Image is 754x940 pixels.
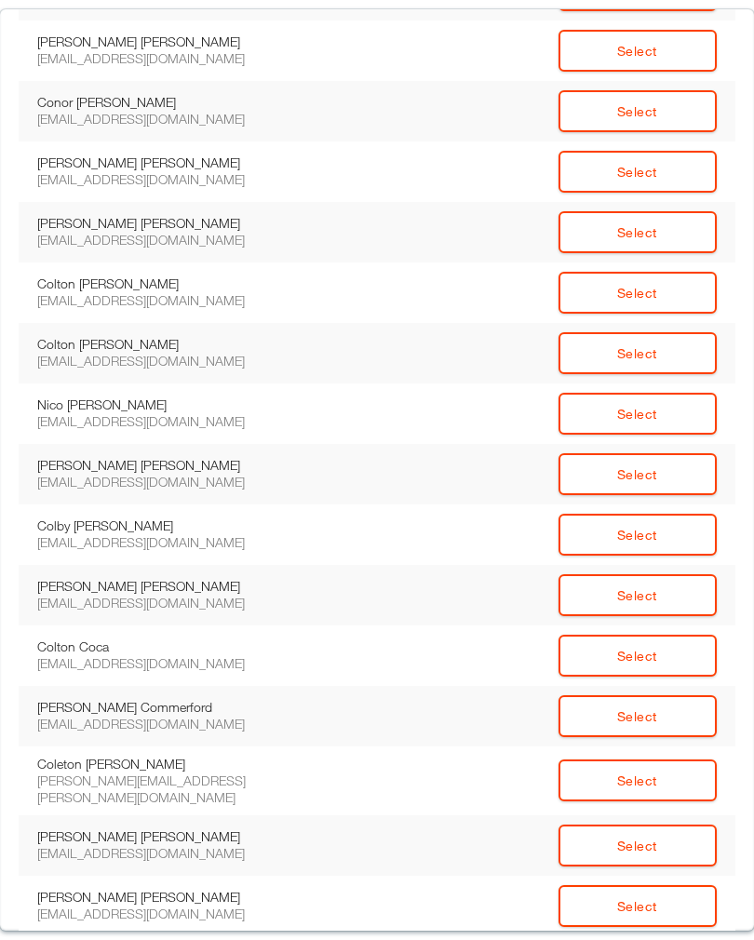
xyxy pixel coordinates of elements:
div: [EMAIL_ADDRESS][DOMAIN_NAME] [37,353,289,369]
a: Select [559,825,717,866]
div: [PERSON_NAME] Commerford [37,699,289,716]
div: [EMAIL_ADDRESS][DOMAIN_NAME] [37,171,289,188]
div: [PERSON_NAME] [PERSON_NAME] [37,578,289,595]
a: Select [559,332,717,374]
a: Select [559,885,717,927]
div: [EMAIL_ADDRESS][DOMAIN_NAME] [37,534,289,551]
div: [PERSON_NAME] [PERSON_NAME] [37,889,289,906]
div: [EMAIL_ADDRESS][DOMAIN_NAME] [37,111,289,128]
div: [EMAIL_ADDRESS][DOMAIN_NAME] [37,292,289,309]
a: Select [559,574,717,616]
div: [EMAIL_ADDRESS][DOMAIN_NAME] [37,232,289,248]
a: Select [559,453,717,495]
a: Select [559,393,717,435]
a: Select [559,635,717,677]
a: Select [559,90,717,132]
a: Select [559,211,717,253]
div: [PERSON_NAME] [PERSON_NAME] [37,828,289,845]
div: [EMAIL_ADDRESS][DOMAIN_NAME] [37,50,289,67]
div: [PERSON_NAME] [PERSON_NAME] [37,34,289,50]
div: [EMAIL_ADDRESS][DOMAIN_NAME] [37,595,289,611]
div: Colton [PERSON_NAME] [37,336,289,353]
div: Colton Coca [37,638,289,655]
a: Select [559,514,717,556]
div: [EMAIL_ADDRESS][DOMAIN_NAME] [37,413,289,430]
div: [PERSON_NAME] [PERSON_NAME] [37,215,289,232]
div: [EMAIL_ADDRESS][DOMAIN_NAME] [37,845,289,862]
a: Select [559,759,717,801]
a: Select [559,272,717,314]
div: [EMAIL_ADDRESS][DOMAIN_NAME] [37,906,289,922]
a: Select [559,151,717,193]
div: [PERSON_NAME][EMAIL_ADDRESS][PERSON_NAME][DOMAIN_NAME] [37,772,289,806]
div: Colby [PERSON_NAME] [37,517,289,534]
a: Select [559,695,717,737]
div: Conor [PERSON_NAME] [37,94,289,111]
div: [EMAIL_ADDRESS][DOMAIN_NAME] [37,655,289,672]
div: [PERSON_NAME] [PERSON_NAME] [37,457,289,474]
div: Coleton [PERSON_NAME] [37,756,289,772]
div: Colton [PERSON_NAME] [37,275,289,292]
div: [PERSON_NAME] [PERSON_NAME] [37,154,289,171]
a: Select [559,30,717,72]
div: Nico [PERSON_NAME] [37,396,289,413]
div: [EMAIL_ADDRESS][DOMAIN_NAME] [37,474,289,490]
div: [EMAIL_ADDRESS][DOMAIN_NAME] [37,716,289,732]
